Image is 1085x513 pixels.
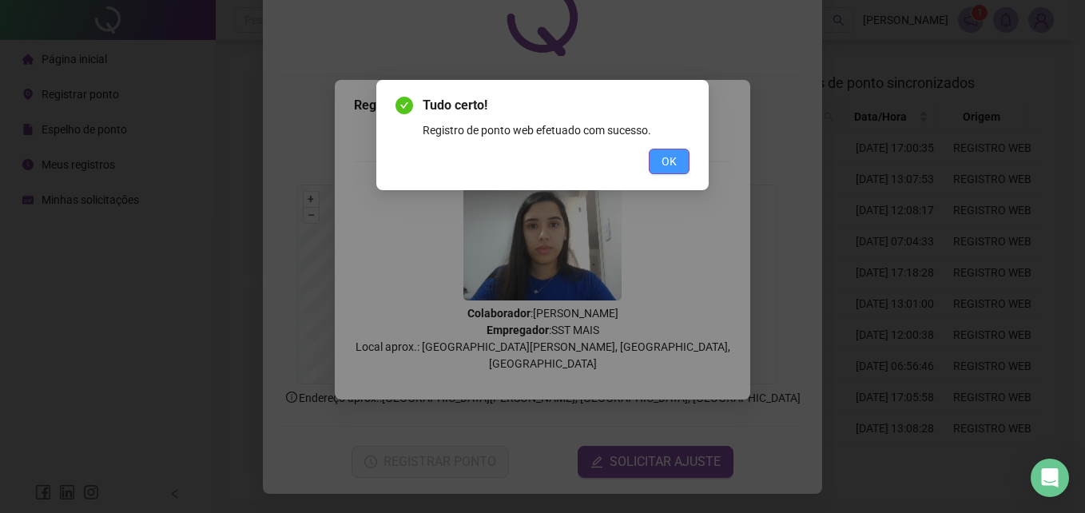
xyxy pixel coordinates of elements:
[1031,459,1069,497] div: Open Intercom Messenger
[423,96,690,115] span: Tudo certo!
[395,97,413,114] span: check-circle
[662,153,677,170] span: OK
[423,121,690,139] div: Registro de ponto web efetuado com sucesso.
[649,149,690,174] button: OK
